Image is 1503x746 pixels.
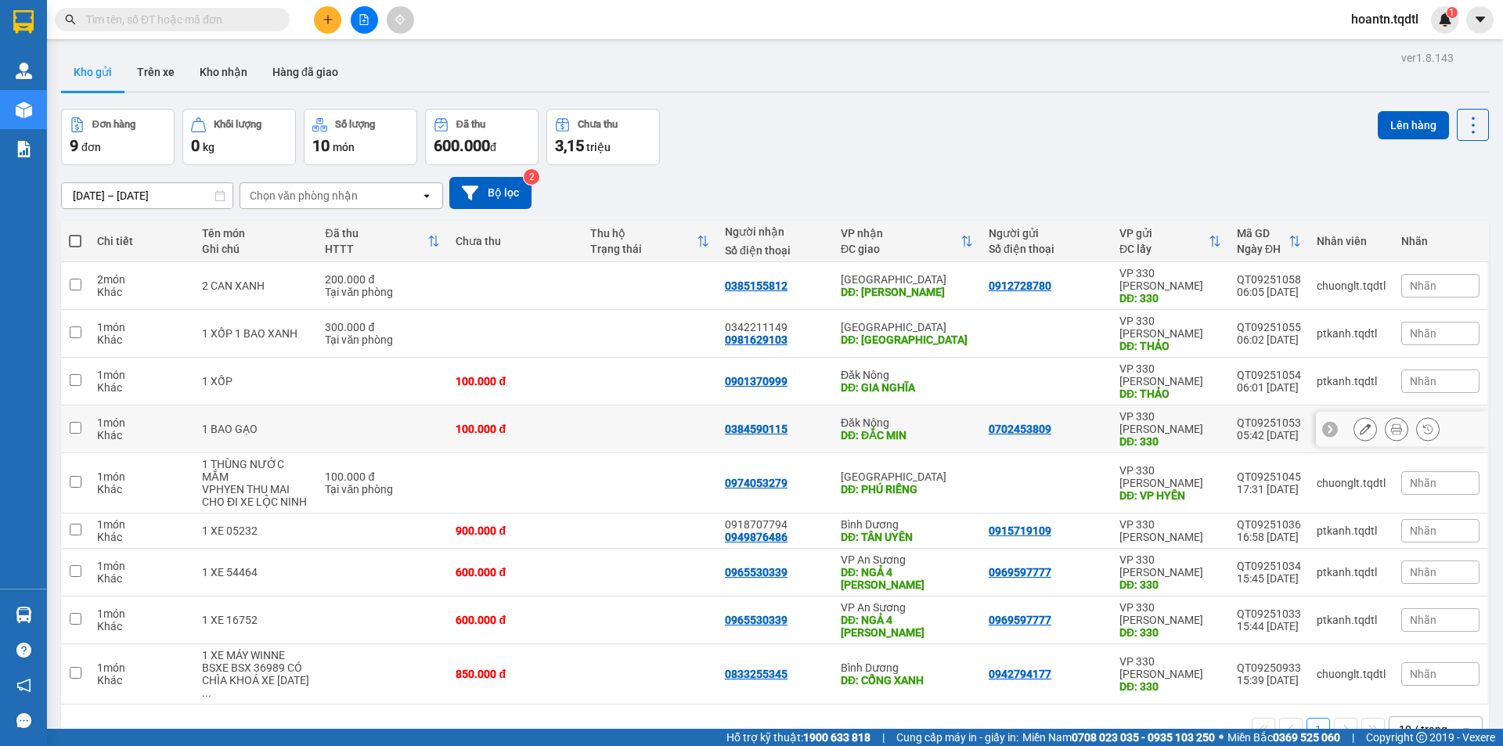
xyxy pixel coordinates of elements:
div: Chọn văn phòng nhận [250,188,358,204]
img: logo-vxr [13,10,34,34]
div: 900.000 đ [456,524,575,537]
div: VP 330 [PERSON_NAME] [1119,518,1221,543]
div: Trạng thái [590,243,697,255]
div: 0833255345 [725,668,788,680]
div: Tại văn phòng [325,483,440,496]
span: question-circle [16,643,31,658]
div: ptkanh.tqdtl [1317,375,1386,387]
th: Toggle SortBy [833,221,981,262]
div: 0969597777 [989,614,1051,626]
div: Khối lượng [214,119,261,130]
span: Nhãn [1410,524,1436,537]
span: 1 [1449,7,1454,18]
th: Toggle SortBy [1112,221,1229,262]
div: 0965530339 [725,614,788,626]
div: 15:45 [DATE] [1237,572,1301,585]
div: chuonglt.tqdtl [1317,279,1386,292]
span: copyright [1416,732,1427,743]
div: Khác [97,674,186,687]
div: 1 món [97,607,186,620]
div: 600.000 đ [456,614,575,626]
div: Tên món [202,227,310,240]
div: Khác [97,572,186,585]
span: 0 [191,136,200,155]
div: 0974053279 [725,477,788,489]
div: Khác [97,381,186,394]
div: Tại văn phòng [325,286,440,298]
div: QT09251053 [1237,416,1301,429]
button: Kho gửi [61,53,124,91]
span: đơn [81,141,101,153]
div: Đăk Nông [841,416,973,429]
div: Bình Dương [841,518,973,531]
div: QT09251045 [1237,470,1301,483]
div: ptkanh.tqdtl [1317,327,1386,340]
span: Nhãn [1410,668,1436,680]
strong: 0708 023 035 - 0935 103 250 [1072,731,1215,744]
div: 1 THÙNG NƯỚC MẮM [202,458,310,483]
span: caret-down [1473,13,1487,27]
div: QT09251033 [1237,607,1301,620]
div: 200.000 đ [325,273,440,286]
div: VP 330 [PERSON_NAME] [1119,267,1221,292]
div: DĐ: CỔNG XANH [841,674,973,687]
div: [GEOGRAPHIC_DATA] [841,321,973,333]
img: icon-new-feature [1438,13,1452,27]
div: 1 XE MÁY WINNE BSXE BSX 36989 CÓ CHÌA KHOÁ XE 1 BAO GẠO HÌA KHOÁ [202,649,310,699]
span: | [1352,729,1354,746]
div: DĐ: 330 [1119,680,1221,693]
th: Toggle SortBy [1229,221,1309,262]
div: 1 món [97,369,186,381]
strong: 0369 525 060 [1273,731,1340,744]
span: message [16,713,31,728]
div: 1 món [97,416,186,429]
div: 0949876486 [725,531,788,543]
div: DĐ: PHÚ RIỀNG [841,483,973,496]
span: notification [16,678,31,693]
div: 0915719109 [989,524,1051,537]
div: [GEOGRAPHIC_DATA] [841,273,973,286]
div: Bình Dương [841,661,973,674]
span: 600.000 [434,136,490,155]
div: 1 XE 54464 [202,566,310,578]
div: VP 330 [PERSON_NAME] [1119,655,1221,680]
div: Người gửi [989,227,1104,240]
div: 100.000 đ [456,423,575,435]
div: 0342211149 [725,321,825,333]
div: VP nhận [841,227,961,240]
div: DĐ: VP HYÊN [1119,489,1221,502]
div: 05:42 [DATE] [1237,429,1301,441]
div: 300.000 đ [325,321,440,333]
div: 0385155812 [725,279,788,292]
div: DĐ: ĐẮC MIN [841,429,973,441]
div: DĐ: NGẢ 4 LINH XUÂN [841,614,973,639]
span: ... [202,687,211,699]
div: 0942794177 [989,668,1051,680]
div: DĐ: 330 [1119,578,1221,591]
span: Miền Nam [1022,729,1215,746]
div: Khác [97,483,186,496]
span: Nhãn [1410,375,1436,387]
div: Khác [97,286,186,298]
div: Nhân viên [1317,235,1386,247]
div: DĐ: GIA NGHĨA [841,381,973,394]
div: QT09251054 [1237,369,1301,381]
span: 3,15 [555,136,584,155]
th: Toggle SortBy [317,221,448,262]
div: Khác [97,620,186,632]
span: Cung cấp máy in - giấy in: [896,729,1018,746]
svg: open [1460,723,1472,736]
div: 0702453809 [989,423,1051,435]
div: Số điện thoại [989,243,1104,255]
div: 10 / trang [1399,722,1447,737]
span: Nhãn [1410,566,1436,578]
button: 1 [1307,718,1330,741]
div: VP 330 [PERSON_NAME] [1119,315,1221,340]
span: ⚪️ [1219,734,1224,741]
div: DĐ: 330 [1119,292,1221,305]
div: HTTT [325,243,427,255]
div: DĐ: CHỢ ĐA KIA [841,333,973,346]
div: 0912728780 [989,279,1051,292]
div: 1 XE 05232 [202,524,310,537]
div: ver 1.8.143 [1401,49,1454,67]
